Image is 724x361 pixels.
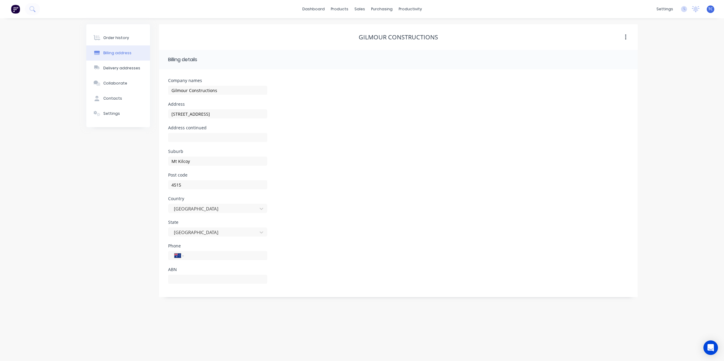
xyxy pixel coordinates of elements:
div: Contacts [103,96,122,101]
button: Contacts [86,91,150,106]
div: Post code [168,173,267,177]
a: dashboard [299,5,328,14]
div: Address continued [168,126,267,130]
div: purchasing [368,5,396,14]
button: Settings [86,106,150,121]
div: Delivery addresses [103,65,140,71]
div: Gilmour Constructions [359,34,438,41]
div: Open Intercom Messenger [703,340,718,355]
div: Suburb [168,149,267,154]
div: State [168,220,267,224]
span: TC [708,6,713,12]
button: Collaborate [86,76,150,91]
div: Billing address [103,50,131,56]
button: Delivery addresses [86,61,150,76]
div: settings [653,5,676,14]
div: Billing details [168,56,197,63]
div: productivity [396,5,425,14]
button: Billing address [86,45,150,61]
img: Factory [11,5,20,14]
div: Country [168,197,267,201]
div: Settings [103,111,120,116]
div: Address [168,102,267,106]
div: Company names [168,78,267,83]
div: Order history [103,35,129,41]
div: sales [351,5,368,14]
button: Order history [86,30,150,45]
div: ABN [168,267,267,272]
div: Collaborate [103,81,127,86]
div: products [328,5,351,14]
div: Phone [168,244,267,248]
